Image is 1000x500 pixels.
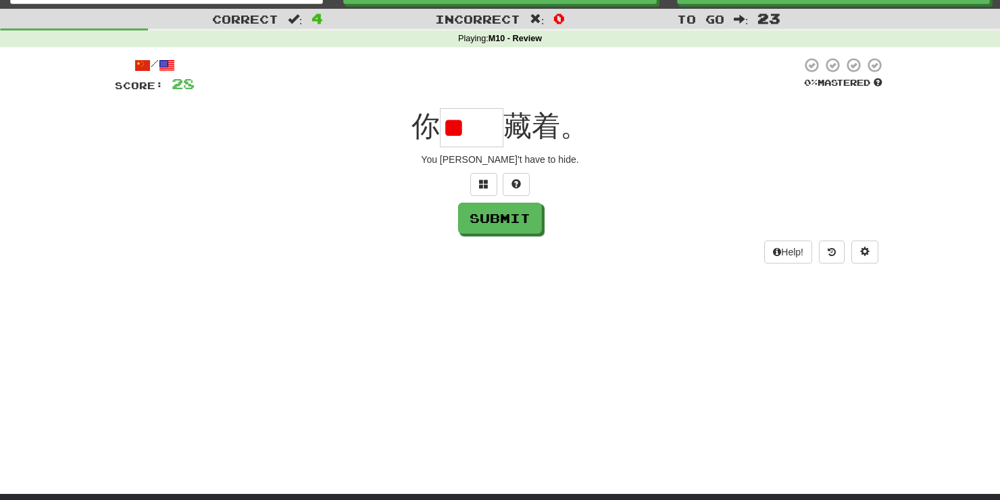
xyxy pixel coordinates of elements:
span: Incorrect [435,12,520,26]
strong: M10 - Review [489,34,542,43]
span: : [288,14,303,25]
span: : [530,14,545,25]
span: To go [677,12,724,26]
span: 0 % [804,77,818,88]
span: Correct [212,12,278,26]
span: 藏着。 [503,110,589,142]
span: 23 [757,10,780,26]
span: 0 [553,10,565,26]
div: / [115,57,195,74]
span: 你 [411,110,440,142]
div: You [PERSON_NAME]'t have to hide. [115,153,885,166]
span: 28 [172,75,195,92]
span: Score: [115,80,164,91]
button: Single letter hint - you only get 1 per sentence and score half the points! alt+h [503,173,530,196]
div: Mastered [801,77,885,89]
span: 4 [311,10,323,26]
button: Round history (alt+y) [819,241,845,264]
button: Submit [458,203,542,234]
span: : [734,14,749,25]
button: Help! [764,241,812,264]
button: Switch sentence to multiple choice alt+p [470,173,497,196]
